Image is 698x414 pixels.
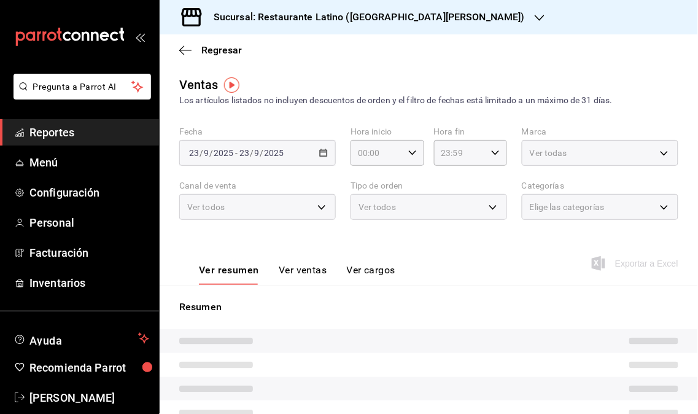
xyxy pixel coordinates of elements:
span: Ver todos [359,201,396,213]
button: open_drawer_menu [135,32,145,42]
input: ---- [264,148,285,158]
input: -- [254,148,260,158]
span: Menú [29,154,149,171]
h3: Sucursal: Restaurante Latino ([GEOGRAPHIC_DATA][PERSON_NAME]) [204,10,525,25]
a: Pregunta a Parrot AI [9,89,151,102]
button: Ver resumen [199,264,259,285]
label: Categorías [522,182,678,190]
div: Ventas [179,76,219,94]
span: Reportes [29,124,149,141]
span: [PERSON_NAME] [29,389,149,406]
input: -- [239,148,250,158]
span: Personal [29,214,149,231]
span: - [235,148,238,158]
label: Fecha [179,128,336,136]
span: Ver todos [187,201,225,213]
label: Marca [522,128,678,136]
span: Configuración [29,184,149,201]
span: / [260,148,264,158]
input: -- [203,148,209,158]
input: -- [188,148,200,158]
span: Ayuda [29,331,133,346]
label: Hora fin [434,128,508,136]
span: Elige las categorías [530,201,605,213]
span: Facturación [29,244,149,261]
span: Recomienda Parrot [29,359,149,376]
span: / [200,148,203,158]
button: Ver ventas [279,264,327,285]
span: Regresar [201,44,242,56]
span: Pregunta a Parrot AI [33,80,132,93]
label: Hora inicio [351,128,424,136]
span: / [250,148,254,158]
button: Regresar [179,44,242,56]
div: Los artículos listados no incluyen descuentos de orden y el filtro de fechas está limitado a un m... [179,94,678,107]
label: Canal de venta [179,182,336,190]
span: Ver todas [530,147,567,159]
span: / [209,148,213,158]
div: navigation tabs [199,264,395,285]
button: Ver cargos [347,264,396,285]
p: Resumen [179,300,678,314]
span: Inventarios [29,275,149,291]
input: ---- [213,148,234,158]
button: Pregunta a Parrot AI [14,74,151,100]
label: Tipo de orden [351,182,507,190]
img: Tooltip marker [224,77,239,93]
